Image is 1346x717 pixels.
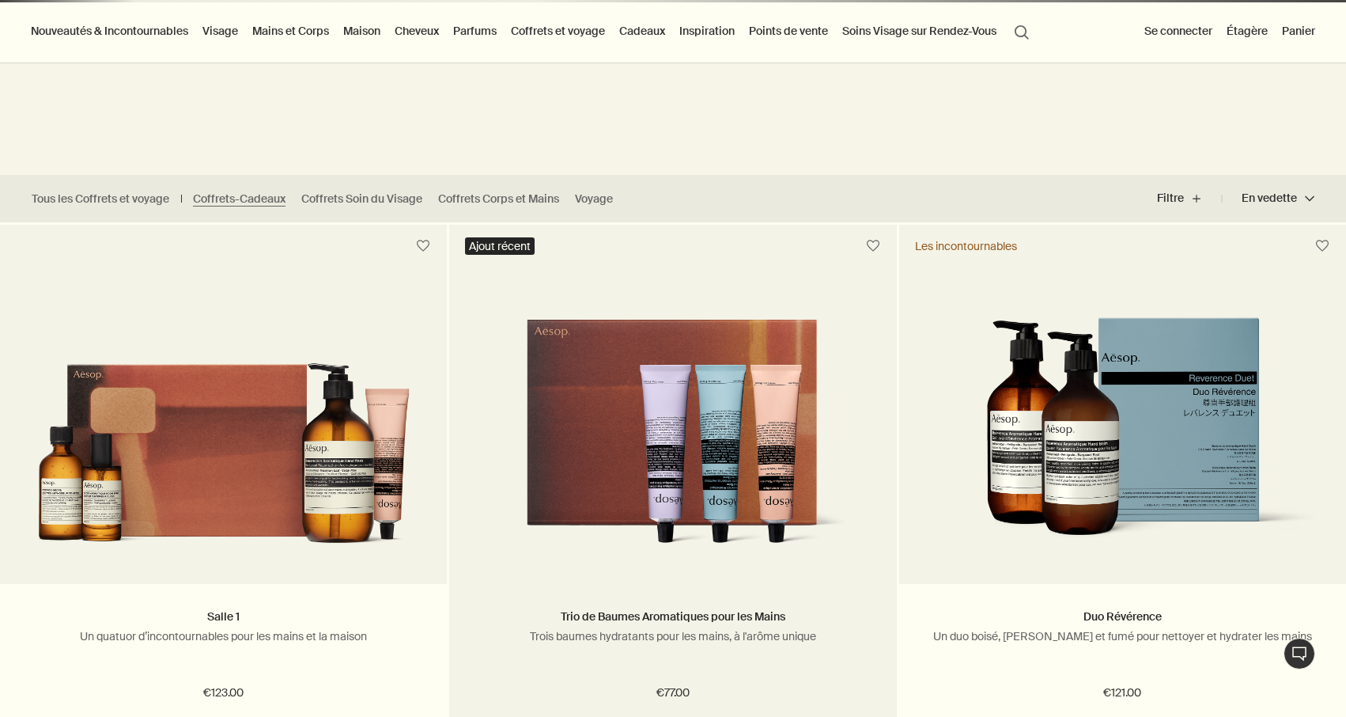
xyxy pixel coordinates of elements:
[24,629,423,643] p: Un quatuor d’incontournables pour les mains et la maison
[1157,180,1222,218] button: Filtre
[575,192,613,207] a: Voyage
[923,317,1322,560] img: Reverence Duet in outer carton
[839,21,1000,41] a: Soins Visage sur Rendez-Vous
[193,192,285,207] a: Coffrets-Cadeaux
[249,21,332,41] a: Mains et Corps
[915,239,1017,253] div: Les incontournables
[1279,21,1318,41] button: Panier
[449,267,896,584] a: Three aluminium hand balm tubes alongside a recycled-cardboard gift box.
[24,317,423,560] img: Four formulations alongside a recycled cardboard gift box.
[1222,180,1314,218] button: En vedette
[28,21,191,41] button: Nouveautés & Incontournables
[1223,21,1271,41] a: Étagère
[465,237,535,255] div: Ajout récent
[923,629,1322,643] p: Un duo boisé, [PERSON_NAME] et fumé pour nettoyer et hydrater les mains
[340,21,384,41] a: Maison
[473,629,872,643] p: Trois baumes hydratants pour les mains, à l'arôme unique
[1008,16,1036,46] button: Lancer une recherche
[1284,638,1315,670] button: Chat en direct
[438,192,559,207] a: Coffrets Corps et Mains
[616,21,668,41] a: Cadeaux
[199,21,241,41] a: Visage
[1083,609,1162,624] a: Duo Révérence
[1141,21,1216,41] button: Se connecter
[859,232,887,260] button: Placer sur l'étagère
[508,21,608,41] a: Coffrets et voyage
[746,21,831,41] button: Points de vente
[1308,232,1337,260] button: Placer sur l'étagère
[676,21,738,41] a: Inspiration
[207,609,240,624] a: Salle 1
[899,267,1346,584] a: Reverence Duet in outer carton
[656,684,690,703] span: €77.00
[450,21,500,41] a: Parfums
[32,192,169,207] a: Tous les Coffrets et voyage
[391,21,442,41] a: Cheveux
[561,609,785,624] a: Trio de Baumes Aromatiques pour les Mains
[203,684,244,703] span: €123.00
[473,317,872,560] img: Three aluminium hand balm tubes alongside a recycled-cardboard gift box.
[301,192,422,207] a: Coffrets Soin du Visage
[409,232,437,260] button: Placer sur l'étagère
[1103,684,1141,703] span: €121.00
